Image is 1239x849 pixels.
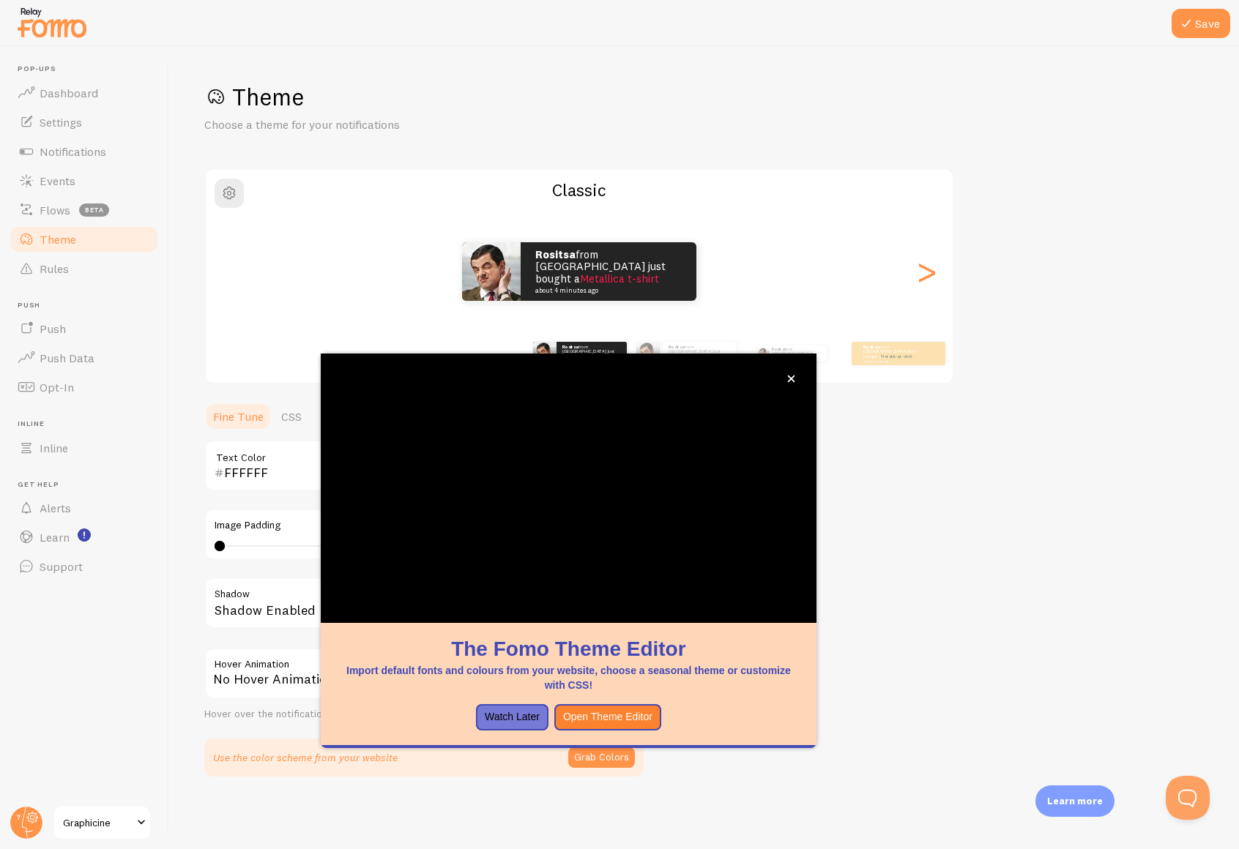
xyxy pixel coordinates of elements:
[863,359,920,362] small: about 4 minutes ago
[562,344,578,350] strong: Rositsa
[9,373,160,402] a: Opt-In
[204,402,272,431] a: Fine Tune
[272,402,310,431] a: CSS
[9,493,160,523] a: Alerts
[918,219,935,324] div: Next slide
[669,344,730,362] p: from [GEOGRAPHIC_DATA] just bought a
[535,287,677,294] small: about 4 minutes ago
[40,232,76,247] span: Theme
[204,82,1204,112] h1: Theme
[669,344,685,350] strong: Rositsa
[18,301,160,310] span: Push
[78,528,91,542] svg: <p>Watch New Feature Tutorials!</p>
[1047,794,1103,808] p: Learn more
[9,254,160,283] a: Rules
[338,635,799,663] h1: The Fomo Theme Editor
[580,272,659,285] a: Metallica t-shirt
[40,203,70,217] span: Flows
[204,708,644,721] div: Hover over the notification for preview
[881,354,912,359] a: Metallica t-shirt
[9,225,160,254] a: Theme
[204,116,556,133] p: Choose a theme for your notifications
[213,750,398,765] p: Use the color scheme from your website
[9,166,160,195] a: Events
[9,78,160,108] a: Dashboard
[554,704,661,730] button: Open Theme Editor
[9,137,160,166] a: Notifications
[9,552,160,581] a: Support
[863,344,922,362] p: from [GEOGRAPHIC_DATA] just bought a
[206,179,953,201] h2: Classic
[784,371,799,386] button: close,
[18,419,160,429] span: Inline
[535,249,682,294] p: from [GEOGRAPHIC_DATA] just bought a
[204,577,644,631] div: Shadow Enabled
[9,108,160,137] a: Settings
[63,814,133,831] span: Graphicine
[40,380,74,394] span: Opt-In
[40,261,69,276] span: Rules
[18,480,160,490] span: Get Help
[462,242,521,301] img: Fomo
[53,805,152,840] a: Graphicine
[772,345,821,362] p: from [GEOGRAPHIC_DATA] just bought a
[18,64,160,74] span: Pop-ups
[40,144,106,159] span: Notifications
[9,314,160,343] a: Push
[40,86,98,100] span: Dashboard
[40,530,70,545] span: Learn
[79,203,109,217] span: beta
[1035,785,1115,817] div: Learn more
[757,348,769,359] img: Fomo
[40,115,82,130] span: Settings
[476,704,548,730] button: Watch Later
[40,501,71,515] span: Alerts
[204,648,644,699] div: No Hover Animation
[15,4,89,41] img: fomo-relay-logo-orange.svg
[1166,776,1210,820] iframe: Help Scout Beacon - Open
[863,344,879,350] strong: Rositsa
[215,519,633,532] label: Image Padding
[321,354,816,748] div: The Fomo Theme EditorImport default fonts and colours from your website, choose a seasonal theme ...
[568,747,635,768] button: Grab Colors
[40,351,94,365] span: Push Data
[772,347,786,351] strong: Rositsa
[9,433,160,463] a: Inline
[40,173,75,188] span: Events
[636,342,660,365] img: Fomo
[40,559,83,574] span: Support
[40,321,66,336] span: Push
[338,663,799,692] p: Import default fonts and colours from your website, choose a seasonal theme or customize with CSS!
[9,523,160,552] a: Learn
[562,344,621,362] p: from [GEOGRAPHIC_DATA] just bought a
[9,343,160,373] a: Push Data
[9,195,160,225] a: Flows beta
[533,342,557,365] img: Fomo
[535,247,576,261] strong: Rositsa
[40,441,68,455] span: Inline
